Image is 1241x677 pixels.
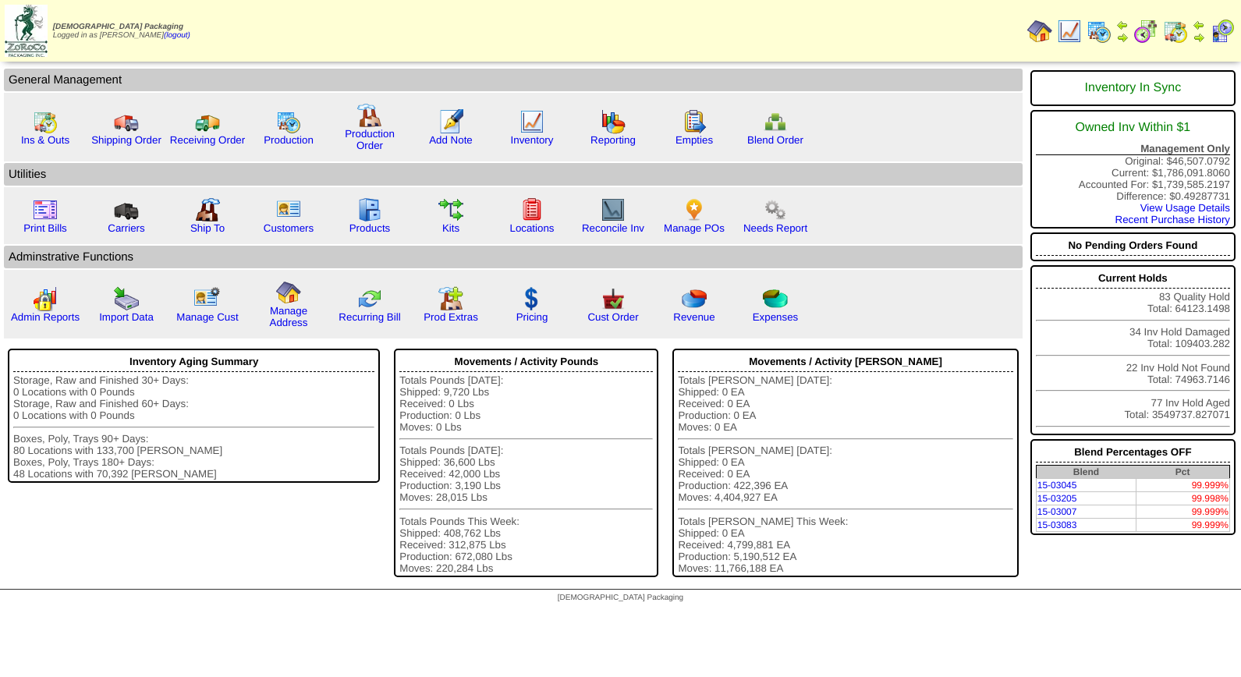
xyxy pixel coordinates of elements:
td: 99.999% [1136,519,1229,532]
div: Blend Percentages OFF [1036,442,1230,463]
a: Empties [675,134,713,146]
a: Manage Address [270,305,308,328]
div: Movements / Activity Pounds [399,352,653,372]
a: Ins & Outs [21,134,69,146]
a: 15-03205 [1037,493,1077,504]
img: managecust.png [193,286,222,311]
th: Pct [1136,466,1229,479]
div: Management Only [1036,143,1230,155]
img: arrowleft.gif [1116,19,1129,31]
a: Reconcile Inv [582,222,644,234]
a: Products [349,222,391,234]
a: Cust Order [587,311,638,323]
td: Adminstrative Functions [4,246,1023,268]
a: Receiving Order [170,134,245,146]
a: 15-03045 [1037,480,1077,491]
span: [DEMOGRAPHIC_DATA] Packaging [558,594,683,602]
a: View Usage Details [1140,202,1230,214]
a: 15-03007 [1037,506,1077,517]
img: graph.gif [601,109,626,134]
a: Ship To [190,222,225,234]
img: truck.gif [114,109,139,134]
div: No Pending Orders Found [1036,236,1230,256]
img: reconcile.gif [357,286,382,311]
a: Production Order [345,128,395,151]
th: Blend [1036,466,1136,479]
a: Reporting [590,134,636,146]
td: Utilities [4,163,1023,186]
img: import.gif [114,286,139,311]
img: graph2.png [33,286,58,311]
img: calendarinout.gif [1163,19,1188,44]
td: 99.999% [1136,479,1229,492]
img: line_graph.gif [1057,19,1082,44]
div: Totals Pounds [DATE]: Shipped: 9,720 Lbs Received: 0 Lbs Production: 0 Lbs Moves: 0 Lbs Totals Po... [399,374,653,574]
img: network.png [763,109,788,134]
img: calendarprod.gif [276,109,301,134]
a: Carriers [108,222,144,234]
a: (logout) [164,31,190,40]
img: home.gif [1027,19,1052,44]
img: home.gif [276,280,301,305]
img: workflow.gif [438,197,463,222]
td: 99.998% [1136,492,1229,505]
img: calendarcustomer.gif [1210,19,1235,44]
div: 83 Quality Hold Total: 64123.1498 34 Inv Hold Damaged Total: 109403.282 22 Inv Hold Not Found Tot... [1030,265,1236,435]
img: cabinet.gif [357,197,382,222]
img: po.png [682,197,707,222]
img: workorder.gif [682,109,707,134]
a: Add Note [429,134,473,146]
div: Inventory In Sync [1036,73,1230,103]
img: line_graph.gif [519,109,544,134]
a: Kits [442,222,459,234]
img: calendarblend.gif [1133,19,1158,44]
img: prodextras.gif [438,286,463,311]
a: Recurring Bill [339,311,400,323]
td: 99.999% [1136,505,1229,519]
img: arrowright.gif [1193,31,1205,44]
img: pie_chart2.png [763,286,788,311]
img: truck3.gif [114,197,139,222]
div: Original: $46,507.0792 Current: $1,786,091.8060 Accounted For: $1,739,585.2197 Difference: $0.492... [1030,110,1236,229]
img: customers.gif [276,197,301,222]
img: line_graph2.gif [601,197,626,222]
img: invoice2.gif [33,197,58,222]
a: Shipping Order [91,134,161,146]
img: zoroco-logo-small.webp [5,5,48,57]
a: 15-03083 [1037,519,1077,530]
a: Inventory [511,134,554,146]
a: Pricing [516,311,548,323]
img: orders.gif [438,109,463,134]
a: Admin Reports [11,311,80,323]
a: Revenue [673,311,714,323]
img: pie_chart.png [682,286,707,311]
td: General Management [4,69,1023,91]
img: cust_order.png [601,286,626,311]
a: Needs Report [743,222,807,234]
a: Recent Purchase History [1115,214,1230,225]
img: arrowright.gif [1116,31,1129,44]
div: Storage, Raw and Finished 30+ Days: 0 Locations with 0 Pounds Storage, Raw and Finished 60+ Days:... [13,374,374,480]
img: factory2.gif [195,197,220,222]
img: locations.gif [519,197,544,222]
img: factory.gif [357,103,382,128]
a: Manage POs [664,222,725,234]
a: Locations [509,222,554,234]
img: workflow.png [763,197,788,222]
img: dollar.gif [519,286,544,311]
img: calendarinout.gif [33,109,58,134]
a: Manage Cust [176,311,238,323]
div: Inventory Aging Summary [13,352,374,372]
div: Owned Inv Within $1 [1036,113,1230,143]
span: [DEMOGRAPHIC_DATA] Packaging [53,23,183,31]
a: Import Data [99,311,154,323]
a: Production [264,134,314,146]
div: Movements / Activity [PERSON_NAME] [678,352,1012,372]
span: Logged in as [PERSON_NAME] [53,23,190,40]
img: arrowleft.gif [1193,19,1205,31]
a: Blend Order [747,134,803,146]
img: calendarprod.gif [1087,19,1112,44]
a: Print Bills [23,222,67,234]
a: Prod Extras [424,311,478,323]
img: truck2.gif [195,109,220,134]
